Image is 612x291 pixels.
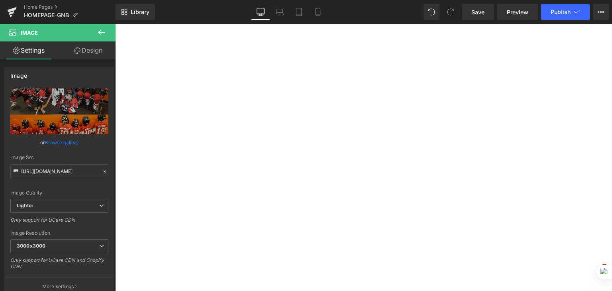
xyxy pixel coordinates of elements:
[59,41,117,59] a: Design
[17,243,45,249] b: 3000x3000
[507,8,528,16] span: Preview
[541,4,590,20] button: Publish
[24,12,69,18] span: HOMEPAGE-GNB
[10,138,108,147] div: or
[308,4,328,20] a: Mobile
[424,4,439,20] button: Undo
[10,68,27,79] div: Image
[10,230,108,236] div: Image Resolution
[585,264,604,283] iframe: Intercom live chat
[42,283,74,290] p: More settings
[289,4,308,20] a: Tablet
[270,4,289,20] a: Laptop
[17,203,33,208] b: Lighter
[593,4,609,20] button: More
[10,217,108,228] div: Only support for UCare CDN
[116,4,155,20] a: New Library
[45,136,79,149] a: Browse gallery
[443,4,459,20] button: Redo
[21,29,38,36] span: Image
[551,9,571,15] span: Publish
[471,8,484,16] span: Save
[251,4,270,20] a: Desktop
[10,164,108,178] input: Link
[131,8,149,16] span: Library
[10,155,108,160] div: Image Src
[601,264,608,270] span: 1
[10,190,108,196] div: Image Quality
[497,4,538,20] a: Preview
[24,4,116,10] a: Home Pages
[10,257,108,275] div: Only support for UCare CDN and Shopify CDN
